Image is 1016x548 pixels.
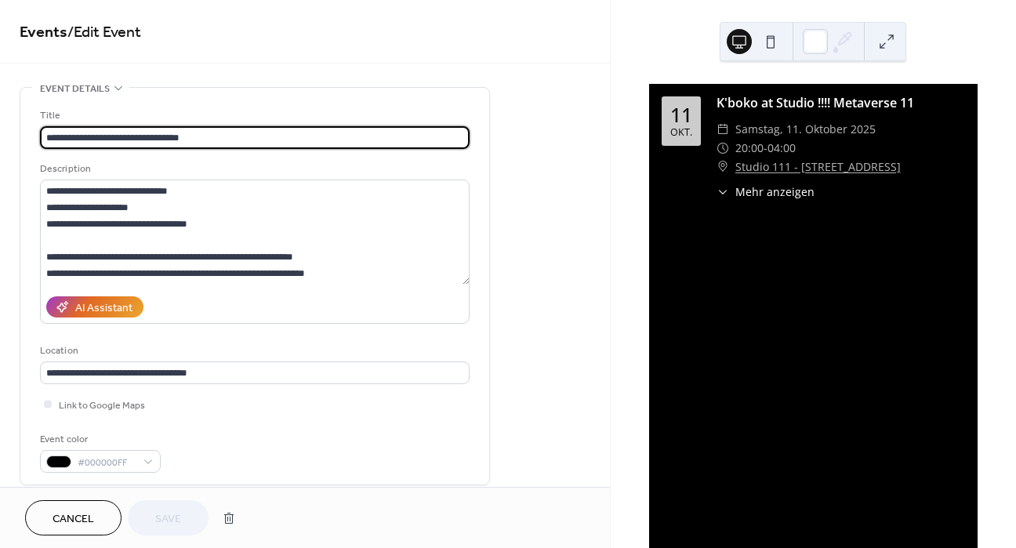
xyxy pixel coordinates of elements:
span: 04:00 [767,139,796,158]
span: 20:00 [735,139,764,158]
span: Mehr anzeigen [735,183,815,200]
div: K'boko at Studio !!!! Metaverse 11 [717,93,965,112]
div: AI Assistant [75,300,132,317]
div: Location [40,343,466,359]
button: ​Mehr anzeigen [717,183,815,200]
span: Link to Google Maps [59,397,145,414]
a: Studio 111 - [STREET_ADDRESS] [735,158,901,176]
div: Okt. [670,128,692,138]
button: AI Assistant [46,296,143,318]
div: Description [40,161,466,177]
span: Cancel [53,511,94,528]
span: #000000FF [78,455,136,471]
div: Event color [40,431,158,448]
div: Title [40,107,466,124]
span: Event details [40,81,110,97]
div: ​ [717,158,729,176]
button: Cancel [25,500,122,535]
div: ​ [717,120,729,139]
span: Samstag, 11. Oktober 2025 [735,120,876,139]
div: ​ [717,183,729,200]
a: Events [20,17,67,48]
div: 11 [670,105,692,125]
span: - [764,139,767,158]
span: / Edit Event [67,17,141,48]
div: ​ [717,139,729,158]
